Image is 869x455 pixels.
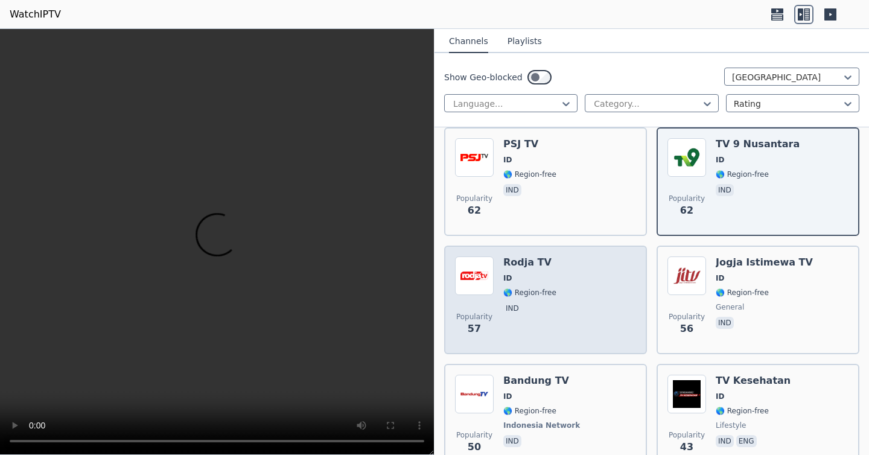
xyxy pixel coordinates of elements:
img: TV Kesehatan [667,375,706,413]
span: 62 [468,203,481,218]
span: general [716,302,744,312]
span: 50 [468,440,481,454]
span: 🌎 Region-free [503,288,556,297]
span: Popularity [669,194,705,203]
h6: Bandung TV [503,375,582,387]
span: Indonesia Network [503,421,580,430]
p: eng [736,435,757,447]
button: Channels [449,30,488,53]
img: Rodja TV [455,256,494,295]
span: lifestyle [716,421,746,430]
span: 56 [680,322,693,336]
h6: Rodja TV [503,256,556,269]
p: ind [503,302,521,314]
span: 🌎 Region-free [716,170,769,179]
label: Show Geo-blocked [444,71,523,83]
a: WatchIPTV [10,7,61,22]
span: 🌎 Region-free [716,288,769,297]
img: Jogja Istimewa TV [667,256,706,295]
p: ind [716,317,734,329]
span: ID [716,392,724,401]
span: 57 [468,322,481,336]
span: Popularity [669,312,705,322]
img: PSJ TV [455,138,494,177]
span: ID [716,155,724,165]
span: Popularity [456,312,492,322]
span: 🌎 Region-free [503,406,556,416]
h6: PSJ TV [503,138,556,150]
span: 43 [680,440,693,454]
span: Popularity [669,430,705,440]
h6: Jogja Istimewa TV [716,256,813,269]
span: ID [503,392,512,401]
p: ind [716,435,734,447]
img: Bandung TV [455,375,494,413]
span: 🌎 Region-free [716,406,769,416]
p: ind [503,184,521,196]
button: Playlists [508,30,542,53]
span: 62 [680,203,693,218]
span: ID [716,273,724,283]
span: 🌎 Region-free [503,170,556,179]
img: TV 9 Nusantara [667,138,706,177]
span: ID [503,273,512,283]
p: ind [503,435,521,447]
p: ind [716,184,734,196]
h6: TV Kesehatan [716,375,791,387]
span: ID [503,155,512,165]
span: Popularity [456,194,492,203]
span: Popularity [456,430,492,440]
h6: TV 9 Nusantara [716,138,800,150]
